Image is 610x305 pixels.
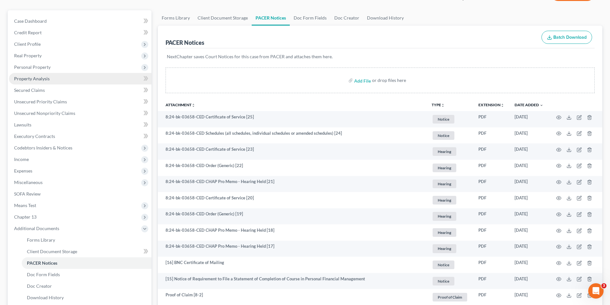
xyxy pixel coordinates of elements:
[473,224,509,241] td: PDF
[509,127,549,144] td: [DATE]
[14,122,31,127] span: Lawsuits
[158,224,427,241] td: 8:24-bk-03658-CED CHAP Pro Memo - Hearing Held [18]
[14,214,37,220] span: Chapter 13
[515,102,543,107] a: Date Added expand_more
[588,283,604,299] iframe: Intercom live chat
[9,96,151,108] a: Unsecured Priority Claims
[9,108,151,119] a: Unsecured Nonpriority Claims
[500,103,504,107] i: unfold_more
[158,208,427,225] td: 8:24-bk-03658-CED Order (Generic) [19]
[473,273,509,289] td: PDF
[27,237,55,243] span: Forms Library
[14,226,59,231] span: Additional Documents
[22,292,151,303] a: Download History
[541,31,592,44] button: Batch Download
[158,241,427,257] td: 8:24-bk-03658-CED CHAP Pro Memo - Hearing Held [17]
[14,180,43,185] span: Miscellaneous
[158,160,427,176] td: 8:24-bk-03658-CED Order (Generic) [22]
[433,244,456,253] span: Hearing
[441,103,445,107] i: unfold_more
[432,130,468,141] a: Notice
[14,191,41,197] span: SOFA Review
[473,192,509,208] td: PDF
[433,180,456,188] span: Hearing
[601,283,606,288] span: 3
[27,295,64,300] span: Download History
[14,18,47,24] span: Case Dashboard
[167,53,593,60] p: NextChapter saves Court Notices for this case from PACER and attaches them here.
[432,114,468,124] a: Notice
[252,10,290,26] a: PACER Notices
[14,133,55,139] span: Executory Contracts
[509,176,549,192] td: [DATE]
[509,273,549,289] td: [DATE]
[473,127,509,144] td: PDF
[432,227,468,238] a: Hearing
[432,146,468,157] a: Hearing
[473,143,509,160] td: PDF
[166,102,195,107] a: Attachmentunfold_more
[9,131,151,142] a: Executory Contracts
[432,292,468,302] a: Proof of Claim
[473,208,509,225] td: PDF
[433,293,467,301] span: Proof of Claim
[478,102,504,107] a: Extensionunfold_more
[14,157,29,162] span: Income
[433,196,456,205] span: Hearing
[432,243,468,254] a: Hearing
[432,195,468,205] a: Hearing
[433,261,454,269] span: Notice
[473,241,509,257] td: PDF
[14,30,42,35] span: Credit Report
[432,179,468,189] a: Hearing
[9,119,151,131] a: Lawsuits
[9,73,151,84] a: Property Analysis
[14,110,75,116] span: Unsecured Nonpriority Claims
[290,10,330,26] a: Doc Form Fields
[432,103,445,107] button: TYPEunfold_more
[166,39,204,46] div: PACER Notices
[432,163,468,173] a: Hearing
[14,168,32,173] span: Expenses
[509,192,549,208] td: [DATE]
[27,283,52,289] span: Doc Creator
[14,99,67,104] span: Unsecured Priority Claims
[158,257,427,273] td: [16] BNC Certificate of Mailing
[158,176,427,192] td: 8:24-bk-03658-CED CHAP Pro Memo - Hearing Held [21]
[509,257,549,273] td: [DATE]
[509,111,549,127] td: [DATE]
[27,272,60,277] span: Doc Form Fields
[22,246,151,257] a: Client Document Storage
[9,27,151,38] a: Credit Report
[509,208,549,225] td: [DATE]
[509,143,549,160] td: [DATE]
[330,10,363,26] a: Doc Creator
[553,35,587,40] span: Batch Download
[432,211,468,221] a: Hearing
[473,160,509,176] td: PDF
[432,260,468,270] a: Notice
[509,241,549,257] td: [DATE]
[158,192,427,208] td: 8:24-bk-03658-CED Certificate of Service [20]
[433,147,456,156] span: Hearing
[433,212,456,221] span: Hearing
[158,127,427,144] td: 8:24-bk-03658-CED Schedules (all schedules, individual schedules or amended schedules) [24]
[191,103,195,107] i: unfold_more
[14,145,72,150] span: Codebtors Insiders & Notices
[540,103,543,107] i: expand_more
[158,143,427,160] td: 8:24-bk-03658-CED Certificate of Service [23]
[372,77,406,84] div: or drop files here
[9,84,151,96] a: Secured Claims
[433,115,454,124] span: Notice
[27,249,77,254] span: Client Document Storage
[509,160,549,176] td: [DATE]
[9,188,151,200] a: SOFA Review
[158,111,427,127] td: 8:24-bk-03658-CED Certificate of Service [25]
[27,260,57,266] span: PACER Notices
[14,53,42,58] span: Real Property
[432,276,468,286] a: Notice
[363,10,408,26] a: Download History
[14,64,51,70] span: Personal Property
[14,41,41,47] span: Client Profile
[158,273,427,289] td: [15] Notice of Requirement to File a Statement of Completion of Course in Personal Financial Mana...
